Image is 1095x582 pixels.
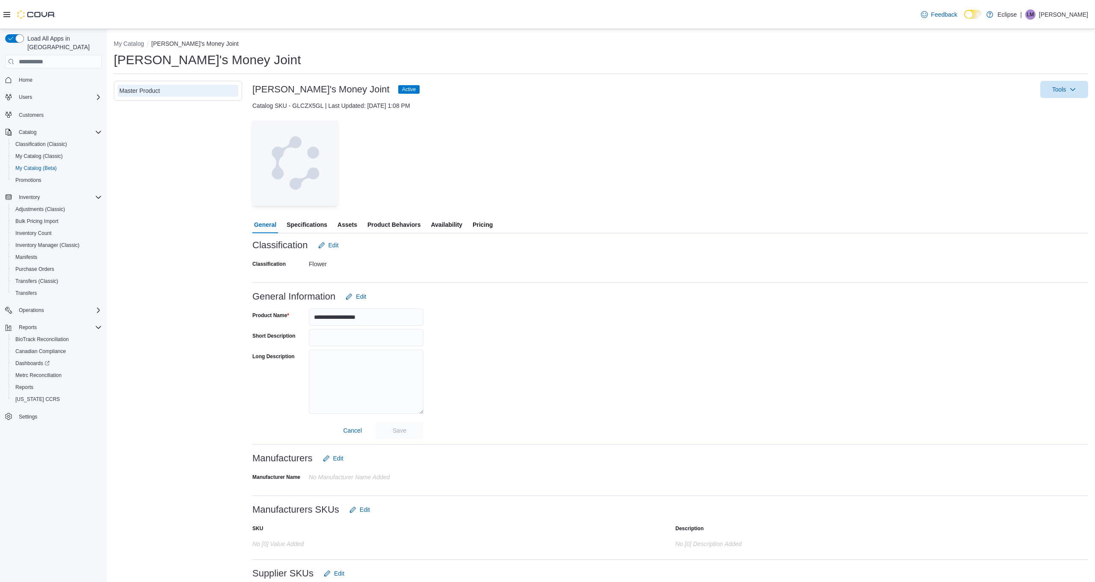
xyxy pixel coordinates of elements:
[1020,9,1022,20] p: |
[12,139,71,149] a: Classification (Classic)
[675,537,846,547] div: No [0] description added
[12,151,66,161] a: My Catalog (Classic)
[15,177,41,184] span: Promotions
[15,242,80,249] span: Inventory Manager (Classic)
[320,565,348,582] button: Edit
[12,358,102,368] span: Dashboards
[12,382,102,392] span: Reports
[2,410,105,423] button: Settings
[12,151,102,161] span: My Catalog (Classic)
[252,474,300,481] label: Manufacturer Name
[343,426,362,435] span: Cancel
[252,505,339,515] h3: Manufacturers SKUs
[12,204,102,214] span: Adjustments (Classic)
[15,110,47,120] a: Customers
[15,360,50,367] span: Dashboards
[19,194,40,201] span: Inventory
[15,109,102,120] span: Customers
[2,321,105,333] button: Reports
[12,370,102,380] span: Metrc Reconciliation
[675,525,704,532] label: Description
[15,165,57,172] span: My Catalog (Beta)
[9,333,105,345] button: BioTrack Reconciliation
[252,120,338,206] img: Image for Cova Placeholder
[15,192,102,202] span: Inventory
[15,348,66,355] span: Canadian Compliance
[252,453,313,463] h3: Manufacturers
[15,372,62,379] span: Metrc Reconciliation
[15,266,54,273] span: Purchase Orders
[24,34,102,51] span: Load All Apps in [GEOGRAPHIC_DATA]
[9,263,105,275] button: Purchase Orders
[12,163,102,173] span: My Catalog (Beta)
[9,150,105,162] button: My Catalog (Classic)
[346,501,373,518] button: Edit
[15,75,36,85] a: Home
[964,10,982,19] input: Dark Mode
[252,537,423,547] div: No [0] value added
[17,10,56,19] img: Cova
[12,288,102,298] span: Transfers
[360,505,370,514] span: Edit
[19,307,44,314] span: Operations
[398,85,420,94] span: Active
[309,257,423,267] div: Flower
[12,370,65,380] a: Metrc Reconciliation
[9,287,105,299] button: Transfers
[15,396,60,403] span: [US_STATE] CCRS
[12,264,58,274] a: Purchase Orders
[252,240,308,250] h3: Classification
[12,394,102,404] span: Washington CCRS
[12,252,102,262] span: Manifests
[9,393,105,405] button: [US_STATE] CCRS
[12,228,102,238] span: Inventory Count
[252,525,263,532] label: SKU
[12,163,60,173] a: My Catalog (Beta)
[254,216,276,233] span: General
[2,191,105,203] button: Inventory
[2,91,105,103] button: Users
[15,384,33,391] span: Reports
[12,346,102,356] span: Canadian Compliance
[12,139,102,149] span: Classification (Classic)
[9,345,105,357] button: Canadian Compliance
[12,358,53,368] a: Dashboards
[15,92,102,102] span: Users
[9,357,105,369] a: Dashboards
[19,94,32,101] span: Users
[9,203,105,215] button: Adjustments (Classic)
[2,108,105,121] button: Customers
[19,324,37,331] span: Reports
[15,74,102,85] span: Home
[19,129,36,136] span: Catalog
[12,228,55,238] a: Inventory Count
[1027,9,1034,20] span: LM
[19,413,37,420] span: Settings
[19,77,33,83] span: Home
[12,346,69,356] a: Canadian Compliance
[15,305,47,315] button: Operations
[252,291,335,302] h3: General Information
[1039,9,1088,20] p: [PERSON_NAME]
[393,426,406,435] span: Save
[15,412,41,422] a: Settings
[997,9,1017,20] p: Eclipse
[15,254,37,261] span: Manifests
[328,241,339,249] span: Edit
[114,51,301,68] h1: [PERSON_NAME]'s Money Joint
[315,237,342,254] button: Edit
[252,333,296,339] label: Short Description
[342,288,370,305] button: Edit
[119,86,237,95] div: Master Product
[12,204,68,214] a: Adjustments (Classic)
[2,74,105,86] button: Home
[252,312,289,319] label: Product Name
[2,126,105,138] button: Catalog
[19,112,44,119] span: Customers
[12,175,45,185] a: Promotions
[367,216,420,233] span: Product Behaviors
[931,10,957,19] span: Feedback
[9,174,105,186] button: Promotions
[15,92,36,102] button: Users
